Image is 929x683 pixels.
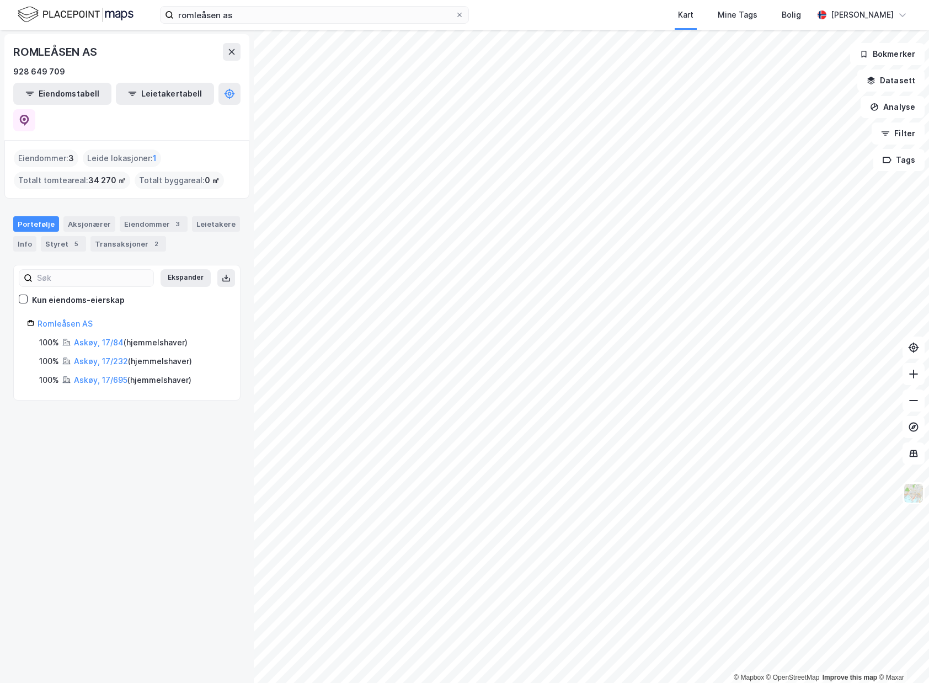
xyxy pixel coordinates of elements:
div: Leide lokasjoner : [83,150,161,167]
div: Styret [41,236,86,252]
input: Søk [33,270,153,286]
div: 928 649 709 [13,65,65,78]
div: ( hjemmelshaver ) [74,336,188,349]
a: OpenStreetMap [766,674,820,681]
span: 1 [153,152,157,165]
iframe: Chat Widget [874,630,929,683]
a: Askøy, 17/695 [74,375,127,385]
div: Info [13,236,36,252]
div: Portefølje [13,216,59,232]
div: 2 [151,238,162,249]
div: Transaksjoner [90,236,166,252]
button: Ekspander [161,269,211,287]
div: Kart [678,8,693,22]
div: Leietakere [192,216,240,232]
div: Totalt tomteareal : [14,172,130,189]
div: ( hjemmelshaver ) [74,373,191,387]
div: Kun eiendoms-eierskap [32,294,125,307]
a: Improve this map [823,674,877,681]
div: Eiendommer [120,216,188,232]
button: Analyse [861,96,925,118]
div: Eiendommer : [14,150,78,167]
img: Z [903,483,924,504]
a: Romleåsen AS [38,319,93,328]
img: logo.f888ab2527a4732fd821a326f86c7f29.svg [18,5,134,24]
div: Totalt byggareal : [135,172,224,189]
button: Datasett [857,70,925,92]
div: Bolig [782,8,801,22]
button: Eiendomstabell [13,83,111,105]
div: [PERSON_NAME] [831,8,894,22]
a: Askøy, 17/84 [74,338,124,347]
span: 34 270 ㎡ [88,174,126,187]
span: 3 [68,152,74,165]
div: ROMLEÅSEN AS [13,43,99,61]
span: 0 ㎡ [205,174,220,187]
button: Bokmerker [850,43,925,65]
button: Tags [873,149,925,171]
div: 100% [39,355,59,368]
button: Leietakertabell [116,83,214,105]
div: 3 [172,218,183,230]
div: 5 [71,238,82,249]
div: Aksjonærer [63,216,115,232]
button: Filter [872,122,925,145]
div: ( hjemmelshaver ) [74,355,192,368]
input: Søk på adresse, matrikkel, gårdeiere, leietakere eller personer [174,7,455,23]
div: Kontrollprogram for chat [874,630,929,683]
a: Mapbox [734,674,764,681]
div: Mine Tags [718,8,757,22]
div: 100% [39,373,59,387]
div: 100% [39,336,59,349]
a: Askøy, 17/232 [74,356,128,366]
